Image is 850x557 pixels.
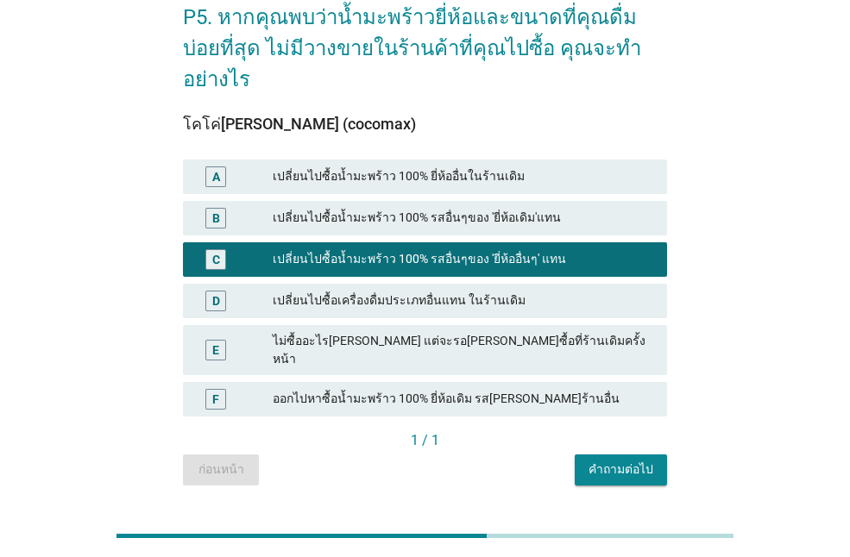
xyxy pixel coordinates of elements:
div: โคโค่[PERSON_NAME] (cocomax) [183,112,667,135]
div: เปลี่ยนไปซื้อน้ำมะพร้าว 100% ยี่ห้ออื่นในร้านเดิม [273,166,653,187]
div: C [212,250,220,268]
div: เปลี่ยนไปซื้อเครื่องดื่มประเภทอื่นแทน ในร้านเดิม [273,291,653,311]
div: ออกไปหาซื้อน้ำมะพร้าว 100% ยี่ห้อเดิม รส[PERSON_NAME]ร้านอื่น [273,389,653,410]
div: E [212,341,219,359]
button: คำถามต่อไป [575,454,667,485]
div: ไม่ซื้ออะไร[PERSON_NAME] แต่จะรอ[PERSON_NAME]ซื้อที่ร้านเดิมครั้งหน้า [273,332,653,368]
div: 1 / 1 [183,430,667,451]
div: เปลี่ยนไปซื้อน้ำมะพร้าว 100% รสอื่นๆของ 'ยี่ห้อเดิม'แทน [273,208,653,228]
div: คำถามต่อไป [589,460,653,479]
div: A [212,167,220,185]
div: D [212,291,220,310]
div: B [212,209,220,227]
div: เปลี่ยนไปซื้อน้ำมะพร้าว 100% รสอื่นๆของ 'ยี่ห้ออื่นๆ' แทน [273,249,653,270]
div: F [212,390,219,408]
